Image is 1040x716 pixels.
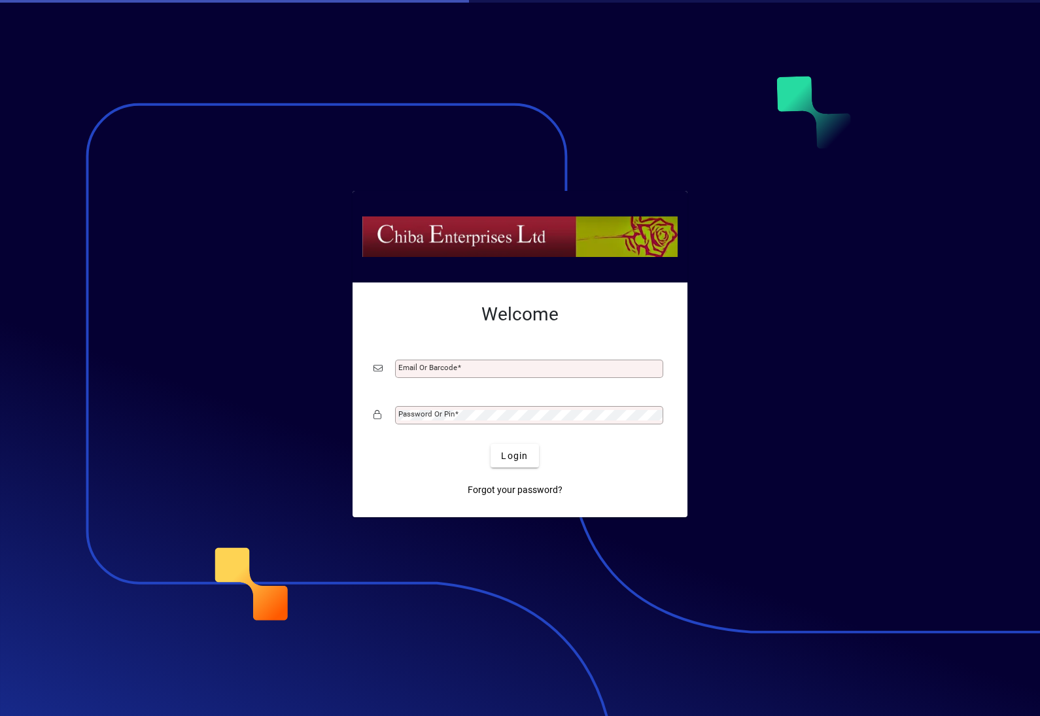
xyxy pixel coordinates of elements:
span: Login [501,449,528,463]
a: Forgot your password? [462,478,568,502]
button: Login [491,444,538,468]
span: Forgot your password? [468,483,563,497]
mat-label: Email or Barcode [398,363,457,372]
mat-label: Password or Pin [398,409,455,418]
h2: Welcome [373,303,667,326]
